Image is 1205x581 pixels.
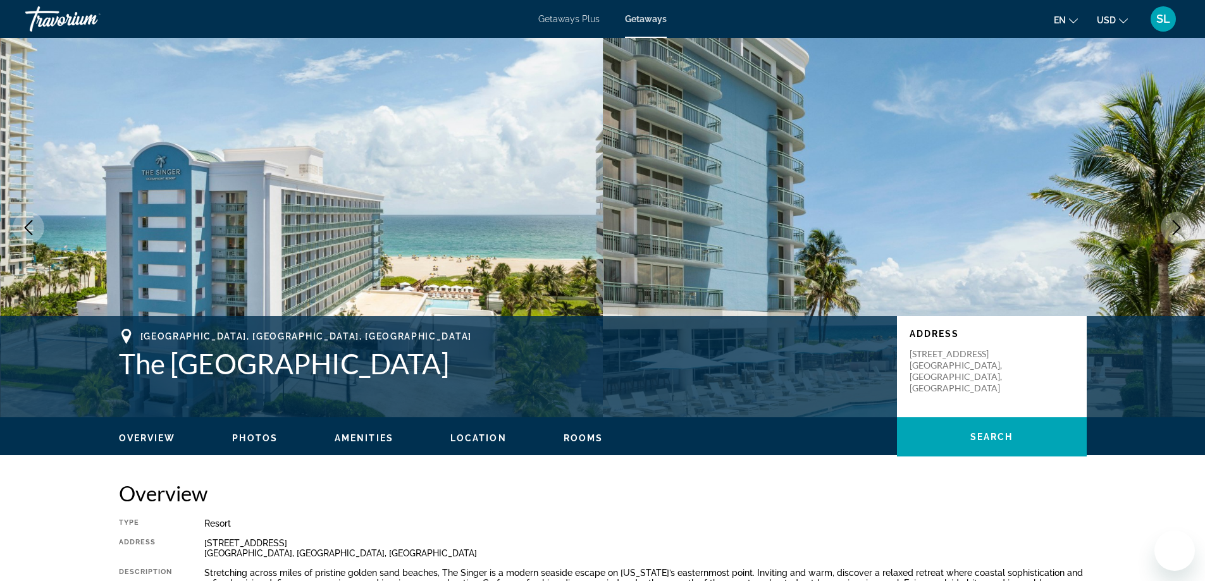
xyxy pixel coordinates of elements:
button: User Menu [1147,6,1180,32]
button: Amenities [335,432,393,444]
span: SL [1156,13,1170,25]
button: Location [450,432,507,444]
button: Next image [1161,212,1192,243]
button: Change language [1054,11,1078,29]
span: Search [970,432,1013,442]
div: Type [119,518,173,529]
button: Change currency [1097,11,1128,29]
button: Rooms [564,432,603,444]
button: Previous image [13,212,44,243]
p: Address [910,329,1074,339]
button: Search [897,417,1087,456]
a: Getaways Plus [538,14,600,24]
div: [STREET_ADDRESS] [GEOGRAPHIC_DATA], [GEOGRAPHIC_DATA], [GEOGRAPHIC_DATA] [204,538,1087,558]
p: [STREET_ADDRESS] [GEOGRAPHIC_DATA], [GEOGRAPHIC_DATA], [GEOGRAPHIC_DATA] [910,348,1011,394]
div: Address [119,538,173,558]
button: Photos [232,432,278,444]
button: Overview [119,432,176,444]
iframe: Button to launch messaging window [1154,530,1195,571]
span: en [1054,15,1066,25]
h2: Overview [119,480,1087,506]
span: USD [1097,15,1116,25]
div: Resort [204,518,1087,529]
h1: The [GEOGRAPHIC_DATA] [119,347,884,380]
a: Travorium [25,3,152,35]
a: Getaways [625,14,667,24]
span: [GEOGRAPHIC_DATA], [GEOGRAPHIC_DATA], [GEOGRAPHIC_DATA] [140,331,472,341]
